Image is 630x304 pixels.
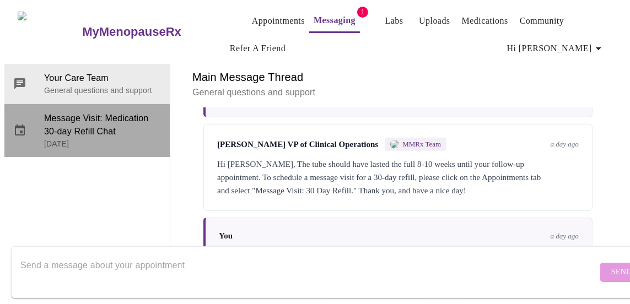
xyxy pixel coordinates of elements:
a: Community [520,13,564,29]
span: Hi [PERSON_NAME] [507,41,605,56]
span: 1 [357,7,368,18]
a: Refer a Friend [230,41,286,56]
a: Messaging [314,13,356,28]
button: Hi [PERSON_NAME] [503,37,610,59]
h3: MyMenopauseRx [82,25,181,39]
button: Labs [376,10,412,32]
a: MyMenopauseRx [81,13,225,51]
p: [DATE] [44,138,161,149]
p: General questions and support [44,85,161,96]
button: Uploads [414,10,455,32]
span: a day ago [551,232,579,241]
img: MyMenopauseRx Logo [18,12,81,53]
button: Community [515,10,569,32]
button: Refer a Friend [225,37,290,59]
span: You [219,231,233,241]
span: a day ago [551,140,579,149]
div: Hi [PERSON_NAME], The tube should have lasted the full 8-10 weeks until your follow-up appointmen... [217,158,579,197]
div: Your Care TeamGeneral questions and support [4,64,170,104]
span: Your Care Team [44,72,161,85]
a: Medications [462,13,508,29]
a: Uploads [419,13,450,29]
p: General questions and support [192,86,604,99]
textarea: Send a message about your appointment [20,254,597,290]
button: Messaging [309,9,360,33]
h6: Main Message Thread [192,68,604,86]
span: [PERSON_NAME] VP of Clinical Operations [217,140,378,149]
a: Labs [385,13,403,29]
button: Appointments [247,10,309,32]
div: Message Visit: Medication 30-day Refill Chat[DATE] [4,104,170,157]
button: Medications [457,10,513,32]
span: Message Visit: Medication 30-day Refill Chat [44,112,161,138]
a: Appointments [252,13,305,29]
span: MMRx Team [402,140,441,149]
img: MMRX [390,140,399,149]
